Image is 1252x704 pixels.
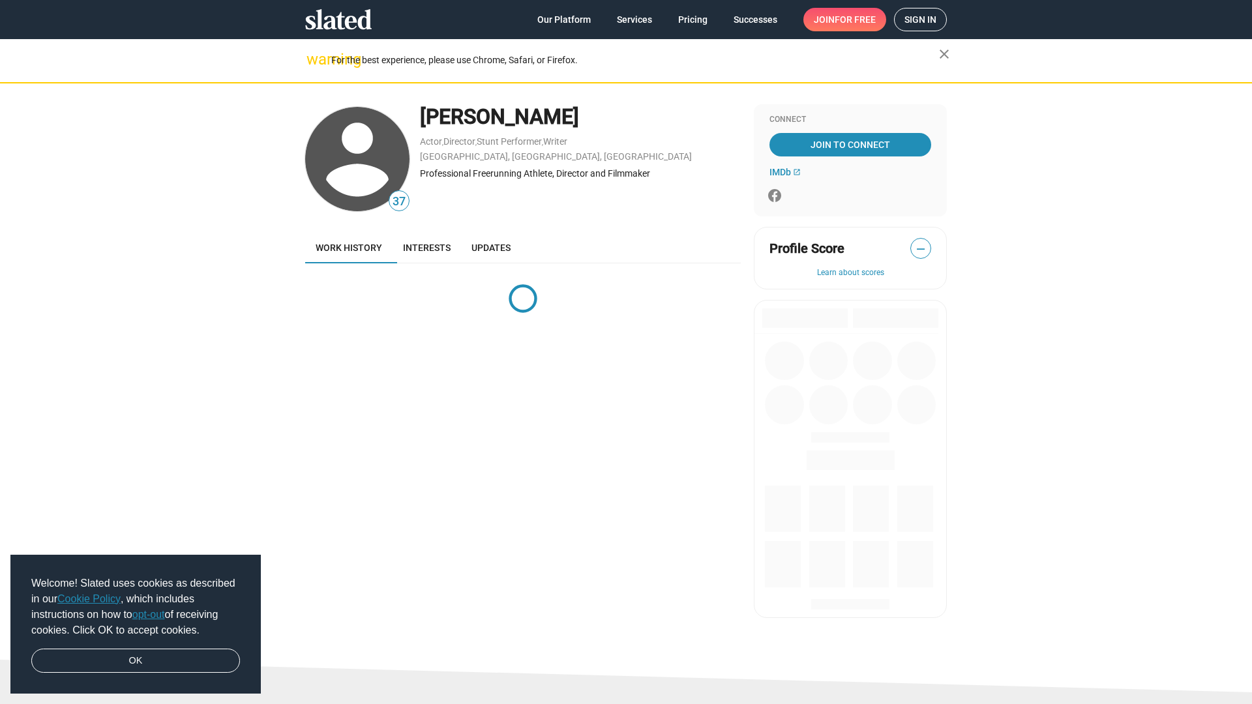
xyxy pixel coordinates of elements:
a: Successes [723,8,788,31]
span: Profile Score [769,240,844,257]
span: Successes [734,8,777,31]
span: Pricing [678,8,708,31]
span: Our Platform [537,8,591,31]
span: for free [835,8,876,31]
div: cookieconsent [10,555,261,694]
div: Professional Freerunning Athlete, Director and Filmmaker [420,168,741,180]
a: opt-out [132,609,165,620]
span: Join [814,8,876,31]
a: Interests [393,232,461,263]
span: Interests [403,242,451,253]
div: Connect [769,115,931,125]
mat-icon: close [936,46,952,62]
a: Updates [461,232,521,263]
mat-icon: warning [306,51,322,67]
span: 37 [389,193,409,211]
button: Learn about scores [769,268,931,278]
a: Actor [420,136,442,147]
span: , [475,139,477,146]
a: Work history [305,232,393,263]
div: For the best experience, please use Chrome, Safari, or Firefox. [331,51,939,69]
span: Updates [471,242,511,253]
a: dismiss cookie message [31,649,240,673]
a: [GEOGRAPHIC_DATA], [GEOGRAPHIC_DATA], [GEOGRAPHIC_DATA] [420,151,692,162]
span: , [442,139,443,146]
mat-icon: open_in_new [793,168,801,176]
span: , [542,139,543,146]
a: Pricing [668,8,718,31]
span: Services [617,8,652,31]
a: Join To Connect [769,133,931,156]
span: Work history [316,242,382,253]
a: Stunt Performer [477,136,542,147]
a: Our Platform [527,8,601,31]
span: Sign in [904,8,936,31]
a: Joinfor free [803,8,886,31]
span: Join To Connect [772,133,929,156]
span: — [911,241,931,257]
span: Welcome! Slated uses cookies as described in our , which includes instructions on how to of recei... [31,576,240,638]
a: Cookie Policy [57,593,121,604]
div: [PERSON_NAME] [420,103,741,131]
span: IMDb [769,167,791,177]
a: IMDb [769,167,801,177]
a: Services [606,8,663,31]
a: Sign in [894,8,947,31]
a: Writer [543,136,567,147]
a: Director [443,136,475,147]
